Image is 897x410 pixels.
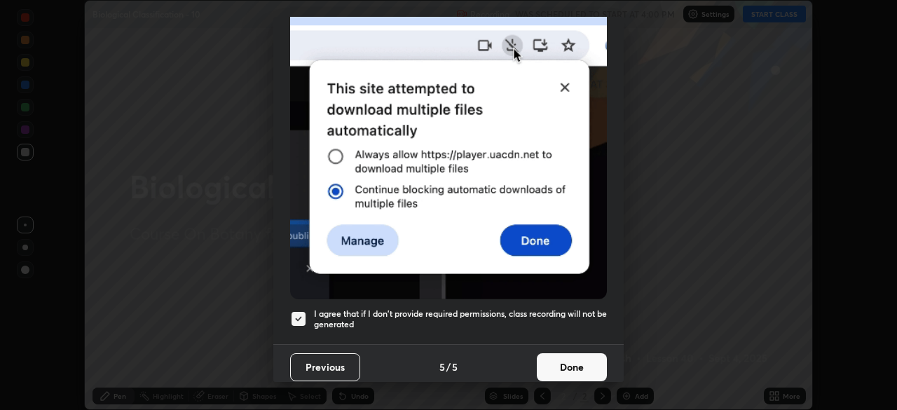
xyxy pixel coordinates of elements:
button: Done [537,353,607,381]
h4: / [446,360,451,374]
button: Previous [290,353,360,381]
h4: 5 [452,360,458,374]
h4: 5 [439,360,445,374]
h5: I agree that if I don't provide required permissions, class recording will not be generated [314,308,607,330]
